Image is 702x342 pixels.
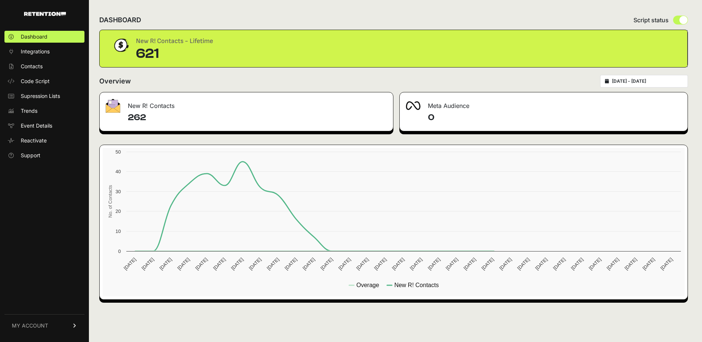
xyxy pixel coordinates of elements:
[21,152,40,159] span: Support
[176,257,191,271] text: [DATE]
[194,257,209,271] text: [DATE]
[623,257,638,271] text: [DATE]
[24,12,66,16] img: Retention.com
[4,314,84,337] a: MY ACCOUNT
[230,257,244,271] text: [DATE]
[21,137,47,144] span: Reactivate
[116,228,121,234] text: 10
[337,257,352,271] text: [DATE]
[552,257,566,271] text: [DATE]
[118,249,121,254] text: 0
[516,257,530,271] text: [DATE]
[159,257,173,271] text: [DATE]
[128,112,387,124] h4: 262
[136,46,213,61] div: 621
[21,92,60,100] span: Supression Lists
[427,257,441,271] text: [DATE]
[588,257,602,271] text: [DATE]
[12,322,48,329] span: MY ACCOUNT
[428,112,682,124] h4: 0
[112,36,130,55] img: dollar-coin-05c43ed7efb7bc0c12610022525b4bbbb207c7efeef5aecc26f025e68dcafac9.png
[373,257,387,271] text: [DATE]
[391,257,405,271] text: [DATE]
[100,92,393,115] div: New R! Contacts
[319,257,334,271] text: [DATE]
[4,105,84,117] a: Trends
[4,90,84,102] a: Supression Lists
[641,257,656,271] text: [DATE]
[21,107,37,115] span: Trends
[394,282,439,288] text: New R! Contacts
[21,33,47,40] span: Dashboard
[116,208,121,214] text: 20
[99,15,141,25] h2: DASHBOARD
[480,257,495,271] text: [DATE]
[659,257,674,271] text: [DATE]
[409,257,423,271] text: [DATE]
[445,257,459,271] text: [DATE]
[136,36,213,46] div: New R! Contacts - Lifetime
[534,257,549,271] text: [DATE]
[406,101,420,110] img: fa-meta-2f981b61bb99beabf952f7030308934f19ce035c18b003e963880cc3fabeebb7.png
[4,46,84,57] a: Integrations
[116,149,121,155] text: 50
[123,257,137,271] text: [DATE]
[266,257,280,271] text: [DATE]
[107,185,113,218] text: No. of Contacts
[248,257,262,271] text: [DATE]
[302,257,316,271] text: [DATE]
[21,122,52,129] span: Event Details
[116,169,121,174] text: 40
[140,257,155,271] text: [DATE]
[284,257,298,271] text: [DATE]
[21,48,50,55] span: Integrations
[4,60,84,72] a: Contacts
[99,76,131,86] h2: Overview
[606,257,620,271] text: [DATE]
[4,31,84,43] a: Dashboard
[570,257,584,271] text: [DATE]
[4,75,84,87] a: Code Script
[21,78,50,85] span: Code Script
[4,149,84,161] a: Support
[21,63,43,70] span: Contacts
[4,120,84,132] a: Event Details
[355,257,370,271] text: [DATE]
[212,257,226,271] text: [DATE]
[116,189,121,194] text: 30
[356,282,379,288] text: Overage
[498,257,513,271] text: [DATE]
[633,16,669,24] span: Script status
[106,99,120,113] img: fa-envelope-19ae18322b30453b285274b1b8af3d052b27d846a4fbe8435d1a52b978f639a2.png
[463,257,477,271] text: [DATE]
[4,135,84,147] a: Reactivate
[400,92,688,115] div: Meta Audience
